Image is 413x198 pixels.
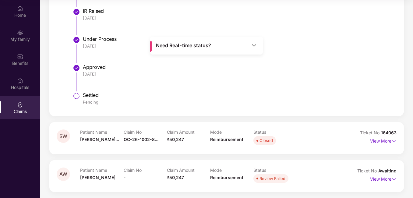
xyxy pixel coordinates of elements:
p: Mode [210,129,253,135]
img: svg+xml;base64,PHN2ZyBpZD0iU3RlcC1Eb25lLTMyeDMyIiB4bWxucz0iaHR0cDovL3d3dy53My5vcmcvMjAwMC9zdmciIH... [73,64,80,72]
span: [PERSON_NAME]... [80,137,119,142]
img: svg+xml;base64,PHN2ZyBpZD0iQmVuZWZpdHMiIHhtbG5zPSJodHRwOi8vd3d3LnczLm9yZy8yMDAwL3N2ZyIgd2lkdGg9Ij... [17,54,23,60]
p: Claim Amount [167,129,210,135]
div: Settled [83,92,390,98]
span: Ticket No [360,130,381,135]
img: svg+xml;base64,PHN2ZyBpZD0iSG9tZSIgeG1sbnM9Imh0dHA6Ly93d3cudzMub3JnLzIwMDAvc3ZnIiB3aWR0aD0iMjAiIG... [17,5,23,12]
img: Toggle Icon [251,42,257,48]
div: [DATE] [83,71,390,77]
span: ₹50,247 [167,175,184,180]
span: Reimbursement [210,175,243,180]
span: 164063 [381,130,397,135]
img: svg+xml;base64,PHN2ZyBpZD0iSG9zcGl0YWxzIiB4bWxucz0iaHR0cDovL3d3dy53My5vcmcvMjAwMC9zdmciIHdpZHRoPS... [17,78,23,84]
p: View More [370,136,397,144]
span: Awaiting [378,168,397,173]
p: Patient Name [80,168,123,173]
span: [PERSON_NAME] [80,175,115,180]
span: OC-26-1002-8... [124,137,158,142]
span: Ticket No [357,168,378,173]
img: svg+xml;base64,PHN2ZyB4bWxucz0iaHR0cDovL3d3dy53My5vcmcvMjAwMC9zdmciIHdpZHRoPSIxNyIgaGVpZ2h0PSIxNy... [391,176,397,182]
p: Claim Amount [167,168,210,173]
img: svg+xml;base64,PHN2ZyB4bWxucz0iaHR0cDovL3d3dy53My5vcmcvMjAwMC9zdmciIHdpZHRoPSIxNyIgaGVpZ2h0PSIxNy... [391,138,397,144]
span: Need Real-time status? [156,42,211,49]
p: Status [253,168,297,173]
span: ₹50,247 [167,137,184,142]
img: svg+xml;base64,PHN2ZyB3aWR0aD0iMjAiIGhlaWdodD0iMjAiIHZpZXdCb3g9IjAgMCAyMCAyMCIgZmlsbD0ibm9uZSIgeG... [17,30,23,36]
span: Reimbursement [210,137,243,142]
div: [DATE] [83,15,390,21]
p: Patient Name [80,129,123,135]
span: AW [59,171,67,177]
div: Approved [83,64,390,70]
span: SW [59,134,67,139]
img: svg+xml;base64,PHN2ZyBpZD0iQ2xhaW0iIHhtbG5zPSJodHRwOi8vd3d3LnczLm9yZy8yMDAwL3N2ZyIgd2lkdGg9IjIwIi... [17,102,23,108]
span: - [124,175,126,180]
p: Mode [210,168,253,173]
div: Closed [259,137,273,143]
p: Claim No [124,129,167,135]
div: IR Raised [83,8,390,14]
img: svg+xml;base64,PHN2ZyBpZD0iU3RlcC1QZW5kaW5nLTMyeDMyIiB4bWxucz0iaHR0cDovL3d3dy53My5vcmcvMjAwMC9zdm... [73,92,80,100]
div: Under Process [83,36,390,42]
div: Pending [83,99,390,105]
p: Status [253,129,297,135]
p: Claim No [124,168,167,173]
img: svg+xml;base64,PHN2ZyBpZD0iU3RlcC1Eb25lLTMyeDMyIiB4bWxucz0iaHR0cDovL3d3dy53My5vcmcvMjAwMC9zdmciIH... [73,36,80,44]
p: View More [370,174,397,182]
img: svg+xml;base64,PHN2ZyBpZD0iU3RlcC1Eb25lLTMyeDMyIiB4bWxucz0iaHR0cDovL3d3dy53My5vcmcvMjAwMC9zdmciIH... [73,8,80,16]
div: Review Failed [259,175,285,182]
div: [DATE] [83,43,390,49]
